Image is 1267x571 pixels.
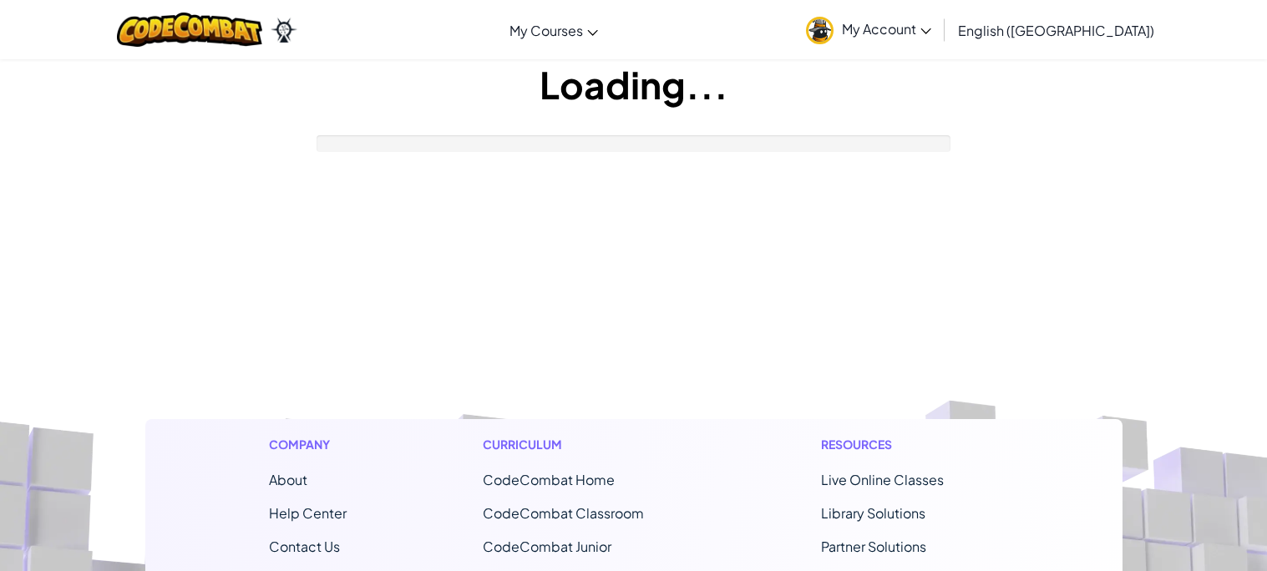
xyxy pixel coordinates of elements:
a: CodeCombat Junior [483,538,611,555]
img: CodeCombat logo [117,13,263,47]
span: My Account [842,20,931,38]
span: CodeCombat Home [483,471,615,488]
h1: Resources [821,436,999,453]
a: Live Online Classes [821,471,944,488]
span: English ([GEOGRAPHIC_DATA]) [958,22,1154,39]
h1: Company [269,436,347,453]
a: About [269,471,307,488]
span: My Courses [509,22,583,39]
a: CodeCombat Classroom [483,504,644,522]
a: Help Center [269,504,347,522]
img: Ozaria [271,18,297,43]
img: avatar [806,17,834,44]
a: English ([GEOGRAPHIC_DATA]) [950,8,1163,53]
a: Library Solutions [821,504,925,522]
a: Partner Solutions [821,538,926,555]
h1: Curriculum [483,436,685,453]
span: Contact Us [269,538,340,555]
a: My Account [798,3,940,56]
a: My Courses [501,8,606,53]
